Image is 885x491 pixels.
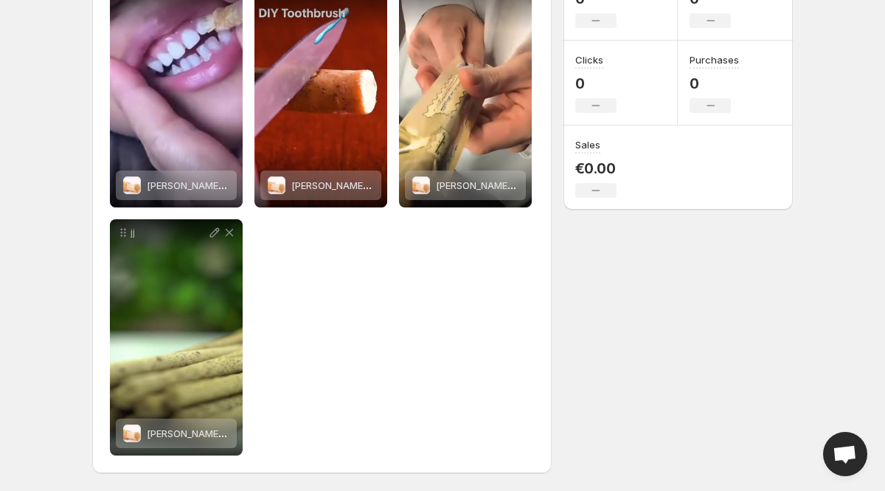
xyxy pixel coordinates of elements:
img: Siwak nature brosse à dent portable [123,425,141,442]
span: [PERSON_NAME] nature brosse à dent portable [147,179,363,191]
h3: Purchases [690,52,739,67]
span: [PERSON_NAME] nature brosse à dent portable [147,428,363,439]
p: €0.00 [575,159,617,177]
p: 0 [690,75,739,92]
p: jj [131,227,207,238]
img: Siwak nature brosse à dent portable [412,176,430,194]
p: 0 [575,75,617,92]
a: Open chat [823,432,867,476]
h3: Sales [575,137,600,152]
span: [PERSON_NAME] nature brosse à dent portable [291,179,507,191]
h3: Clicks [575,52,603,67]
span: [PERSON_NAME] nature brosse à dent portable [436,179,652,191]
img: Siwak nature brosse à dent portable [123,176,141,194]
div: jjSiwak nature brosse à dent portable[PERSON_NAME] nature brosse à dent portable [110,219,243,456]
img: Siwak nature brosse à dent portable [268,176,285,194]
